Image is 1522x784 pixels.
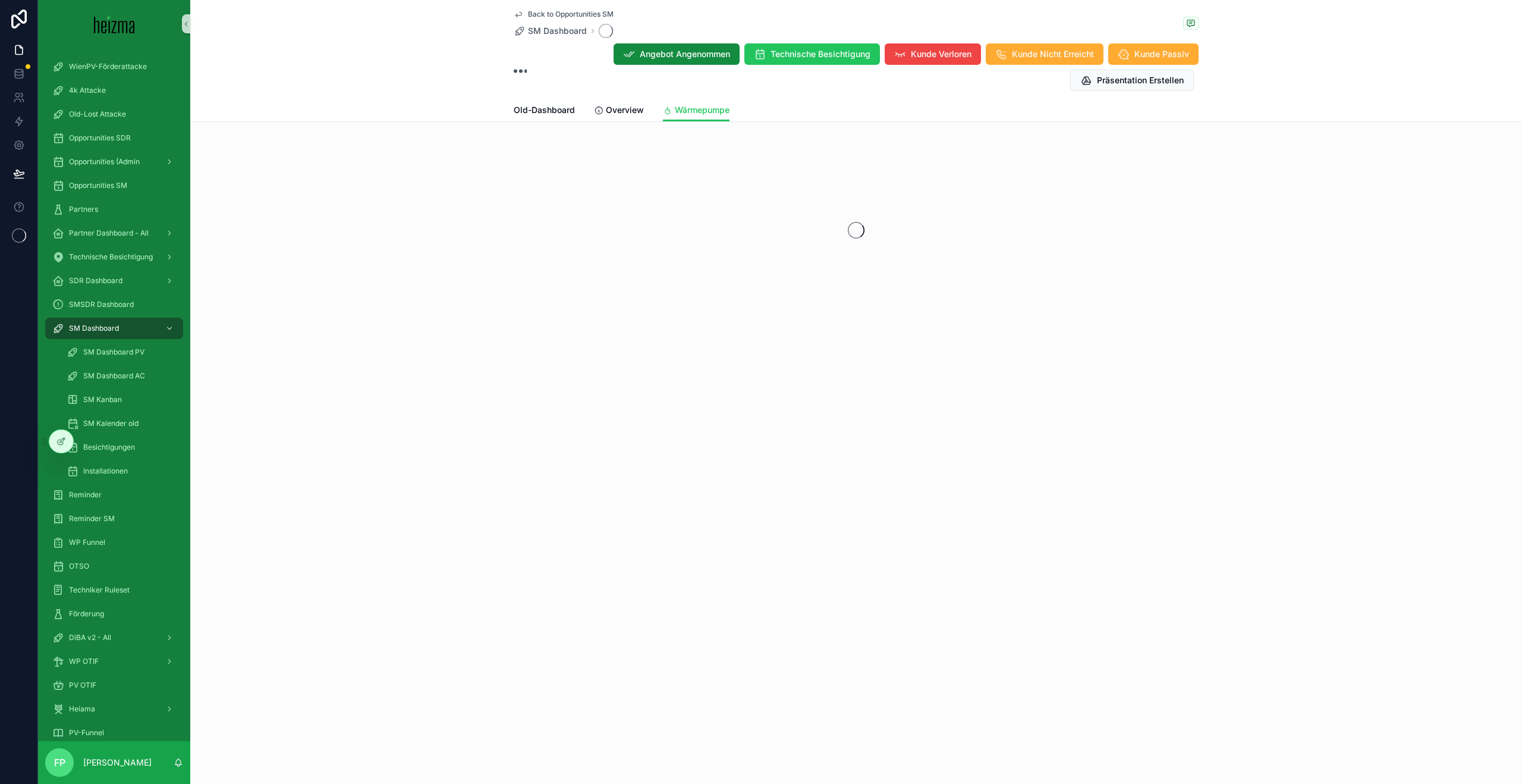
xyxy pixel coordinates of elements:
span: WienPV-Förderattacke [69,62,147,71]
a: Techniker Ruleset [45,579,183,601]
span: Old-Lost Attacke [69,109,126,119]
a: SM Dashboard [45,318,183,339]
a: SM Kalender old [59,413,183,434]
span: Wärmepumpe [675,104,729,116]
span: PV OTIF [69,680,96,690]
span: Angebot Angenommen [640,48,730,60]
span: WP OTIF [69,657,99,666]
span: Installationen [83,466,128,476]
a: Förderung [45,603,183,625]
button: Angebot Angenommen [614,43,740,65]
a: Old-Lost Attacke [45,104,183,125]
a: Besichtigungen [59,437,183,458]
a: SM Kanban [59,389,183,410]
span: Technische Besichtigung [69,252,153,262]
p: [PERSON_NAME] [83,757,152,769]
a: Overview [594,99,644,123]
a: DiBA v2 - All [45,627,183,648]
a: WienPV-Förderattacke [45,56,183,77]
span: Technische Besichtigung [771,48,870,60]
span: SM Kanban [83,395,122,404]
span: 4k Attacke [69,86,106,95]
span: SM Dashboard [528,25,587,37]
span: Overview [606,104,644,116]
span: Back to Opportunities SM [528,10,614,19]
span: Förderung [69,609,104,619]
span: WP Funnel [69,538,105,547]
a: WP Funnel [45,532,183,553]
span: Besichtigungen [83,443,135,452]
button: Präsentation Erstellen [1070,70,1194,91]
span: Reminder SM [69,514,115,523]
a: Opportunities (Admin [45,151,183,173]
button: Technische Besichtigung [744,43,880,65]
span: Old-Dashboard [514,104,575,116]
span: SM Kalender old [83,419,139,428]
span: Kunde Verloren [911,48,971,60]
a: Wärmepumpe [663,99,729,122]
span: Kunde Nicht Erreicht [1012,48,1094,60]
a: PV OTIF [45,675,183,696]
span: Opportunities (Admin [69,157,140,167]
a: 4k Attacke [45,80,183,101]
span: DiBA v2 - All [69,633,111,642]
a: SM Dashboard AC [59,365,183,387]
span: Opportunities SDR [69,133,131,143]
a: OTSO [45,556,183,577]
a: Heiama [45,698,183,720]
span: Opportunities SM [69,181,127,190]
button: Kunde Nicht Erreicht [986,43,1103,65]
a: SM Dashboard PV [59,341,183,363]
a: Reminder SM [45,508,183,529]
span: Heiama [69,704,95,714]
span: PV-Funnel [69,728,104,738]
span: SM Dashboard [69,324,119,333]
a: Opportunities SM [45,175,183,196]
a: SM Dashboard [514,25,587,37]
a: Back to Opportunities SM [514,10,614,19]
a: Old-Dashboard [514,99,575,123]
span: SMSDR Dashboard [69,300,134,309]
a: WP OTIF [45,651,183,672]
a: PV-Funnel [45,722,183,744]
span: SM Dashboard AC [83,371,145,381]
span: OTSO [69,562,89,571]
div: scrollable content [38,48,190,741]
span: Techniker Ruleset [69,585,130,595]
button: Kunde Passiv [1108,43,1199,65]
a: Opportunities SDR [45,127,183,149]
span: SM Dashboard PV [83,347,144,357]
span: Reminder [69,490,102,500]
span: Kunde Passiv [1134,48,1189,60]
span: Präsentation Erstellen [1097,74,1184,86]
span: Partner Dashboard - All [69,228,149,238]
span: SDR Dashboard [69,276,122,286]
a: Installationen [59,460,183,482]
a: Partner Dashboard - All [45,222,183,244]
a: Technische Besichtigung [45,246,183,268]
a: Partners [45,199,183,220]
span: FP [54,755,65,770]
img: App logo [94,14,135,33]
a: SMSDR Dashboard [45,294,183,315]
a: SDR Dashboard [45,270,183,291]
a: Reminder [45,484,183,506]
span: Partners [69,205,98,214]
button: Kunde Verloren [885,43,981,65]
